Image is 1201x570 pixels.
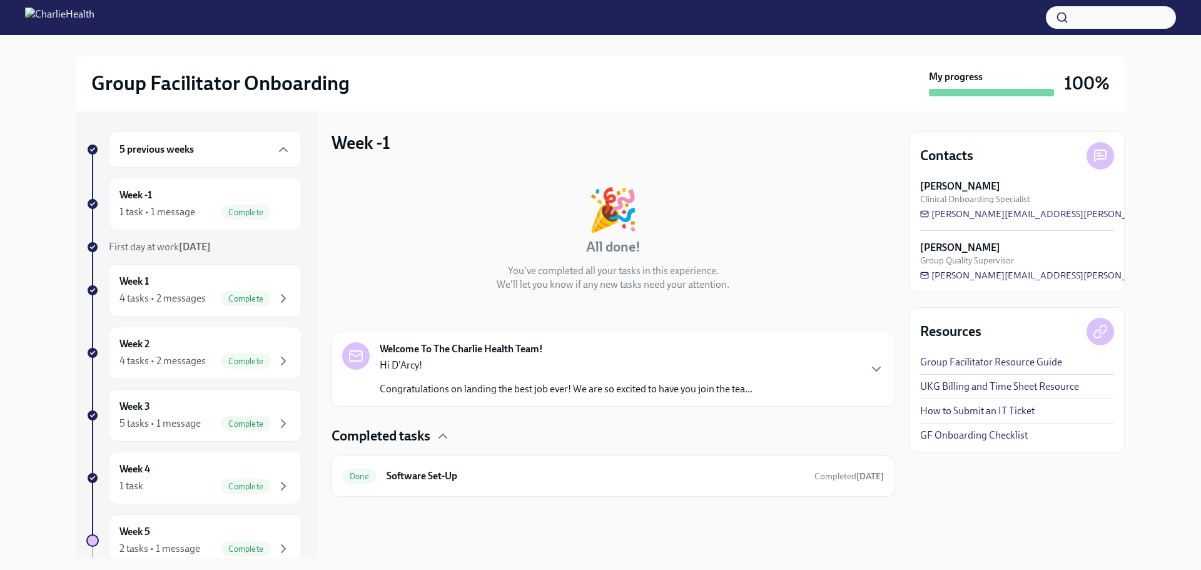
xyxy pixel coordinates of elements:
[508,264,719,278] p: You've completed all your tasks in this experience.
[86,327,302,379] a: Week 24 tasks • 2 messagesComplete
[920,255,1014,267] span: Group Quality Supervisor
[179,241,211,253] strong: [DATE]
[380,359,753,372] p: Hi D'Arcy!
[119,479,143,493] div: 1 task
[332,427,430,445] h4: Completed tasks
[221,482,271,491] span: Complete
[119,462,150,476] h6: Week 4
[119,354,206,368] div: 4 tasks • 2 messages
[109,241,211,253] span: First day at work
[1064,72,1110,94] h3: 100%
[119,542,200,556] div: 2 tasks • 1 message
[814,471,884,482] span: September 2nd, 2025 22:19
[119,292,206,305] div: 4 tasks • 2 messages
[109,131,302,168] div: 5 previous weeks
[119,525,150,539] h6: Week 5
[332,427,894,445] div: Completed tasks
[587,189,639,230] div: 🎉
[387,469,804,483] h6: Software Set-Up
[920,146,973,165] h4: Contacts
[86,514,302,567] a: Week 52 tasks • 1 messageComplete
[86,452,302,504] a: Week 41 taskComplete
[221,419,271,429] span: Complete
[119,417,201,430] div: 5 tasks • 1 message
[86,389,302,442] a: Week 35 tasks • 1 messageComplete
[929,70,983,84] strong: My progress
[920,241,1000,255] strong: [PERSON_NAME]
[119,337,149,351] h6: Week 2
[221,294,271,303] span: Complete
[380,382,753,396] p: Congratulations on landing the best job ever! We are so excited to have you join the tea...
[221,208,271,217] span: Complete
[586,238,641,257] h4: All done!
[342,472,377,481] span: Done
[920,429,1028,442] a: GF Onboarding Checklist
[856,471,884,482] strong: [DATE]
[86,264,302,317] a: Week 14 tasks • 2 messagesComplete
[91,71,350,96] h2: Group Facilitator Onboarding
[920,404,1035,418] a: How to Submit an IT Ticket
[332,131,390,154] h3: Week -1
[119,205,195,219] div: 1 task • 1 message
[380,342,543,356] strong: Welcome To The Charlie Health Team!
[920,322,981,341] h4: Resources
[119,275,149,288] h6: Week 1
[119,400,150,414] h6: Week 3
[814,471,884,482] span: Completed
[497,278,729,292] p: We'll let you know if any new tasks need your attention.
[86,240,302,254] a: First day at work[DATE]
[920,380,1079,394] a: UKG Billing and Time Sheet Resource
[920,355,1062,369] a: Group Facilitator Resource Guide
[920,193,1030,205] span: Clinical Onboarding Specialist
[25,8,94,28] img: CharlieHealth
[221,357,271,366] span: Complete
[920,180,1000,193] strong: [PERSON_NAME]
[221,544,271,554] span: Complete
[119,143,194,156] h6: 5 previous weeks
[342,466,884,486] a: DoneSoftware Set-UpCompleted[DATE]
[86,178,302,230] a: Week -11 task • 1 messageComplete
[119,188,152,202] h6: Week -1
